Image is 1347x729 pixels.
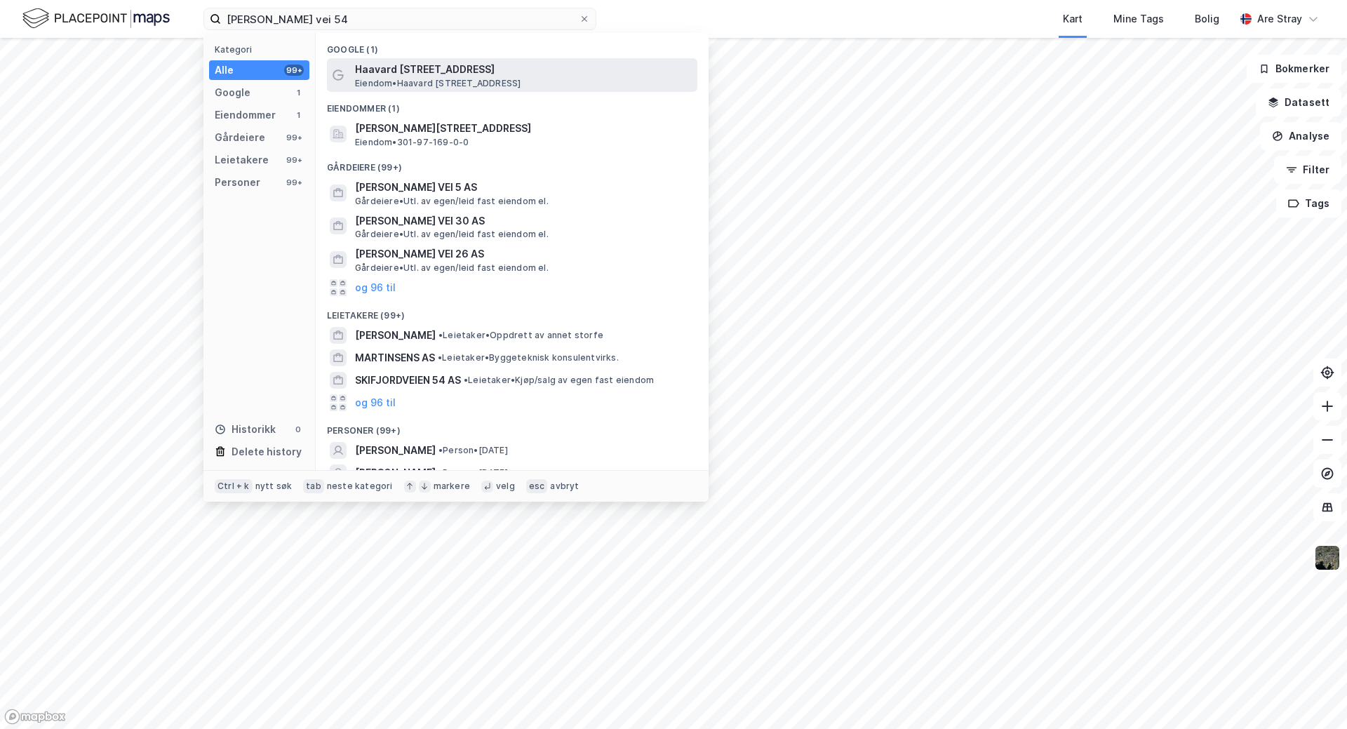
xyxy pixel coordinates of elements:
[316,414,709,439] div: Personer (99+)
[215,44,309,55] div: Kategori
[22,6,170,31] img: logo.f888ab2527a4732fd821a326f86c7f29.svg
[355,179,692,196] span: [PERSON_NAME] VEI 5 AS
[4,709,66,725] a: Mapbox homepage
[355,61,692,78] span: Haavard [STREET_ADDRESS]
[355,196,549,207] span: Gårdeiere • Utl. av egen/leid fast eiendom el.
[215,84,250,101] div: Google
[496,481,515,492] div: velg
[355,372,461,389] span: SKIFJORDVEIEN 54 AS
[221,8,579,29] input: Søk på adresse, matrikkel, gårdeiere, leietakere eller personer
[284,154,304,166] div: 99+
[355,394,396,411] button: og 96 til
[434,481,470,492] div: markere
[464,375,468,385] span: •
[316,151,709,176] div: Gårdeiere (99+)
[327,481,393,492] div: neste kategori
[284,177,304,188] div: 99+
[255,481,293,492] div: nytt søk
[1195,11,1219,27] div: Bolig
[215,479,253,493] div: Ctrl + k
[215,174,260,191] div: Personer
[1063,11,1083,27] div: Kart
[303,479,324,493] div: tab
[550,481,579,492] div: avbryt
[355,246,692,262] span: [PERSON_NAME] VEI 26 AS
[1260,122,1341,150] button: Analyse
[1247,55,1341,83] button: Bokmerker
[355,120,692,137] span: [PERSON_NAME][STREET_ADDRESS]
[355,78,521,89] span: Eiendom • Haavard [STREET_ADDRESS]
[355,279,396,296] button: og 96 til
[355,213,692,229] span: [PERSON_NAME] VEI 30 AS
[293,424,304,435] div: 0
[438,467,508,479] span: Person • [DATE]
[316,299,709,324] div: Leietakere (99+)
[438,352,619,363] span: Leietaker • Byggeteknisk konsulentvirks.
[355,262,549,274] span: Gårdeiere • Utl. av egen/leid fast eiendom el.
[215,62,234,79] div: Alle
[284,132,304,143] div: 99+
[215,421,276,438] div: Historikk
[355,327,436,344] span: [PERSON_NAME]
[293,87,304,98] div: 1
[1256,88,1341,116] button: Datasett
[1257,11,1302,27] div: Are Stray
[316,33,709,58] div: Google (1)
[284,65,304,76] div: 99+
[293,109,304,121] div: 1
[355,229,549,240] span: Gårdeiere • Utl. av egen/leid fast eiendom el.
[464,375,654,386] span: Leietaker • Kjøp/salg av egen fast eiendom
[438,445,508,456] span: Person • [DATE]
[438,467,443,478] span: •
[438,352,442,363] span: •
[1274,156,1341,184] button: Filter
[1113,11,1164,27] div: Mine Tags
[215,129,265,146] div: Gårdeiere
[1314,544,1341,571] img: 9k=
[316,92,709,117] div: Eiendommer (1)
[1277,662,1347,729] iframe: Chat Widget
[438,330,443,340] span: •
[232,443,302,460] div: Delete history
[526,479,548,493] div: esc
[438,330,603,341] span: Leietaker • Oppdrett av annet storfe
[215,152,269,168] div: Leietakere
[438,445,443,455] span: •
[215,107,276,123] div: Eiendommer
[355,349,435,366] span: MARTINSENS AS
[355,137,469,148] span: Eiendom • 301-97-169-0-0
[355,464,436,481] span: [PERSON_NAME]
[1276,189,1341,218] button: Tags
[355,442,436,459] span: [PERSON_NAME]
